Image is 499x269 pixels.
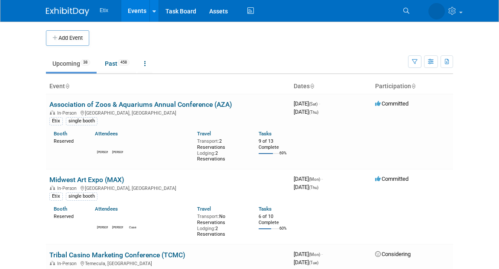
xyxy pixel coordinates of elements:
[309,252,320,257] span: (Mon)
[49,251,185,259] a: Tribal Casino Marketing Conference (TCMC)
[81,59,90,66] span: 38
[259,214,287,225] div: 6 of 10 Complete
[279,226,287,238] td: 60%
[46,55,97,72] a: Upcoming38
[259,138,287,150] div: 9 of 13 Complete
[309,102,318,106] span: (Sat)
[49,109,287,116] div: [GEOGRAPHIC_DATA], [GEOGRAPHIC_DATA]
[57,110,79,116] span: In-Person
[95,131,118,137] a: Attendees
[98,55,136,72] a: Past458
[197,131,211,137] a: Travel
[309,177,320,182] span: (Mon)
[310,83,314,90] a: Sort by Start Date
[319,100,320,107] span: -
[294,259,318,266] span: [DATE]
[97,139,107,149] img: Todd Pryor
[321,251,323,257] span: -
[50,186,55,190] img: In-Person Event
[411,83,415,90] a: Sort by Participation Type
[375,176,408,182] span: Committed
[97,149,108,154] div: Todd Pryor
[66,192,97,200] div: single booth
[54,206,67,212] a: Booth
[118,59,130,66] span: 458
[309,260,318,265] span: (Tue)
[49,184,287,191] div: [GEOGRAPHIC_DATA], [GEOGRAPHIC_DATA]
[112,139,123,149] img: Wendy Beasley
[54,212,82,220] div: Reserved
[259,206,272,212] a: Tasks
[57,186,79,191] span: In-Person
[49,192,63,200] div: Etix
[112,224,123,230] div: Scott Greeban
[50,261,55,265] img: In-Person Event
[294,109,318,115] span: [DATE]
[279,151,287,163] td: 69%
[112,149,123,154] div: Wendy Beasley
[294,184,318,190] span: [DATE]
[428,3,445,19] img: Aaron Bare
[97,214,107,224] img: Jared McEntire
[290,79,372,94] th: Dates
[375,100,408,107] span: Committed
[127,214,138,224] img: Case DeBusk
[294,100,320,107] span: [DATE]
[294,251,323,257] span: [DATE]
[375,251,411,257] span: Considering
[259,131,272,137] a: Tasks
[49,259,287,266] div: Temecula, [GEOGRAPHIC_DATA]
[49,100,232,109] a: Association of Zoos & Aquariums Annual Conference (AZA)
[49,176,124,184] a: Midwest Art Expo (MAX)
[197,226,215,231] span: Lodging:
[321,176,323,182] span: -
[112,214,123,224] img: Scott Greeban
[49,117,63,125] div: Etix
[97,224,108,230] div: Jared McEntire
[309,110,318,115] span: (Thu)
[57,261,79,266] span: In-Person
[197,151,215,156] span: Lodging:
[197,137,246,162] div: 2 Reservations 2 Reservations
[309,185,318,190] span: (Thu)
[127,224,138,230] div: Case DeBusk
[54,137,82,144] div: Reserved
[95,206,118,212] a: Attendees
[197,212,246,237] div: No Reservations 2 Reservations
[372,79,453,94] th: Participation
[54,131,67,137] a: Booth
[46,79,290,94] th: Event
[50,110,55,115] img: In-Person Event
[46,7,89,16] img: ExhibitDay
[294,176,323,182] span: [DATE]
[46,30,89,46] button: Add Event
[197,214,219,219] span: Transport:
[197,206,211,212] a: Travel
[65,83,69,90] a: Sort by Event Name
[197,138,219,144] span: Transport:
[66,117,97,125] div: single booth
[100,7,108,13] span: Etix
